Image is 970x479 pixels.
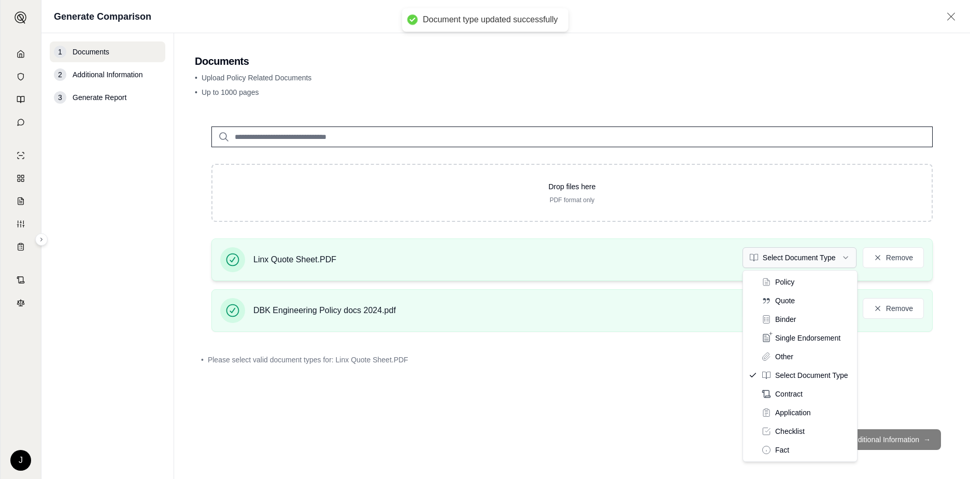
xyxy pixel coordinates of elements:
span: Binder [775,314,796,325]
span: Application [775,407,811,418]
span: Contract [775,389,803,399]
span: Single Endorsement [775,333,840,343]
span: Fact [775,445,789,455]
span: Quote [775,295,795,306]
span: Select Document Type [775,370,848,381]
span: Policy [775,277,794,287]
span: Checklist [775,426,805,436]
span: Other [775,351,793,362]
div: Document type updated successfully [423,15,558,25]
